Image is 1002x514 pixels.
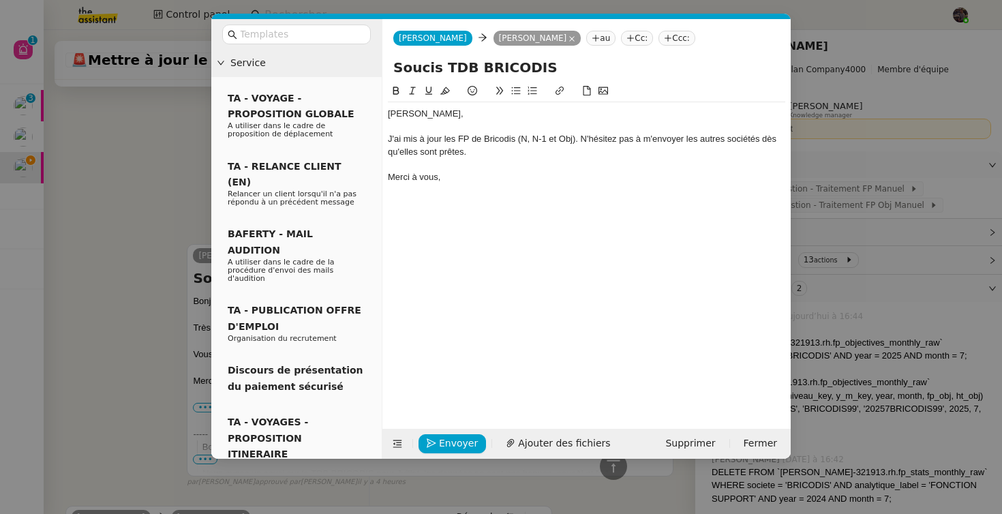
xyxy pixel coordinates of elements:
[388,133,785,158] div: J'ai mis à jour les FP de Bricodis (N, N-1 et Obj). N'hésitez pas à m'envoyer les autres sociétés...
[228,334,337,343] span: Organisation du recrutement
[228,228,313,255] span: BAFERTY - MAIL AUDITION
[518,436,610,451] span: Ajouter des fichiers
[658,31,695,46] nz-tag: Ccc:
[211,50,382,76] div: Service
[388,108,785,120] div: [PERSON_NAME],
[228,305,361,331] span: TA - PUBLICATION OFFRE D'EMPLOI
[621,31,653,46] nz-tag: Cc:
[393,57,780,78] input: Subject
[228,121,333,138] span: A utiliser dans le cadre de proposition de déplacement
[665,436,715,451] span: Supprimer
[657,434,723,453] button: Supprimer
[744,436,777,451] span: Fermer
[230,55,376,71] span: Service
[240,27,363,42] input: Templates
[498,434,618,453] button: Ajouter des fichiers
[388,171,785,183] div: Merci à vous,
[228,417,308,459] span: TA - VOYAGES - PROPOSITION ITINERAIRE
[439,436,478,451] span: Envoyer
[735,434,785,453] button: Fermer
[228,161,341,187] span: TA - RELANCE CLIENT (EN)
[228,365,363,391] span: Discours de présentation du paiement sécurisé
[228,258,335,283] span: A utiliser dans le cadre de la procédure d'envoi des mails d'audition
[494,31,581,46] nz-tag: [PERSON_NAME]
[586,31,616,46] nz-tag: au
[419,434,486,453] button: Envoyer
[399,33,467,43] span: [PERSON_NAME]
[228,93,354,119] span: TA - VOYAGE - PROPOSITION GLOBALE
[228,190,356,207] span: Relancer un client lorsqu'il n'a pas répondu à un précédent message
